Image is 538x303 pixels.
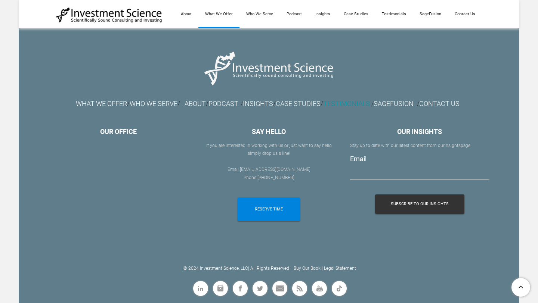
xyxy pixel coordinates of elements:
font: / [127,100,130,107]
font: / [276,100,371,107]
a: Linkedin [192,280,209,297]
font: / [241,100,243,107]
font: PODCAST [208,100,238,107]
a: TESTIMONIALS [323,100,370,107]
font: Stay up to date with our latest content from our page. [350,143,471,148]
a: Mail [271,280,288,297]
font: WHAT WE OFFER [76,100,127,107]
a: Instagram [212,280,229,297]
font: / [185,100,208,107]
span: Subscribe To Our Insights [391,194,449,214]
label: Email [350,155,367,163]
a: Rss [291,280,308,297]
a: Facebook [232,280,249,297]
font: / [177,100,180,107]
a: | [248,266,249,271]
a: PODCAST [208,102,238,107]
a: | [322,266,323,271]
a: insights [445,143,461,148]
a: ABOUT [185,100,206,107]
a: CASE STUDIES [276,100,321,107]
font: / [417,100,419,107]
a: Twitter [251,280,269,297]
font: WHO WE SERVE [130,100,177,107]
a: INSIGHTS [243,100,273,107]
img: Investment Science | NYC Consulting Services [56,7,163,23]
a: [EMAIL_ADDRESS][DOMAIN_NAME] [240,167,310,172]
font: SAY HELLO [252,128,286,135]
font: Email: Phone: [228,167,310,180]
a: CONTACT US [419,100,460,107]
font: / [243,100,276,107]
a: WHO WE SERVE [130,102,177,107]
a: [PHONE_NUMBER]​ [257,175,294,180]
a: Legal Statement [324,266,356,271]
span: RESERVE TIME [255,197,283,221]
font: [PHONE_NUMBER] [257,175,294,180]
a: Youtube [311,280,328,297]
font: OUR INSIGHTS [397,128,442,135]
a: Flickr [331,280,348,297]
img: Picture [200,44,338,92]
font: SAGEFUSION [374,100,414,107]
a: WHAT WE OFFER [76,102,127,107]
a: © 2024 Investment Science, LLC [183,266,248,271]
font: If you are interested in working with us or ​just want to say hello simply drop us a line! [206,143,332,156]
a: | [291,266,293,271]
a: To Top [508,275,534,299]
a: Buy Our Book [294,266,321,271]
font: OUR OFFICE [100,128,137,135]
a: RESERVE TIME [238,197,300,221]
a: All Rights Reserved [250,266,289,271]
a: SAGEFUSION [374,102,414,107]
font: / [371,100,374,107]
